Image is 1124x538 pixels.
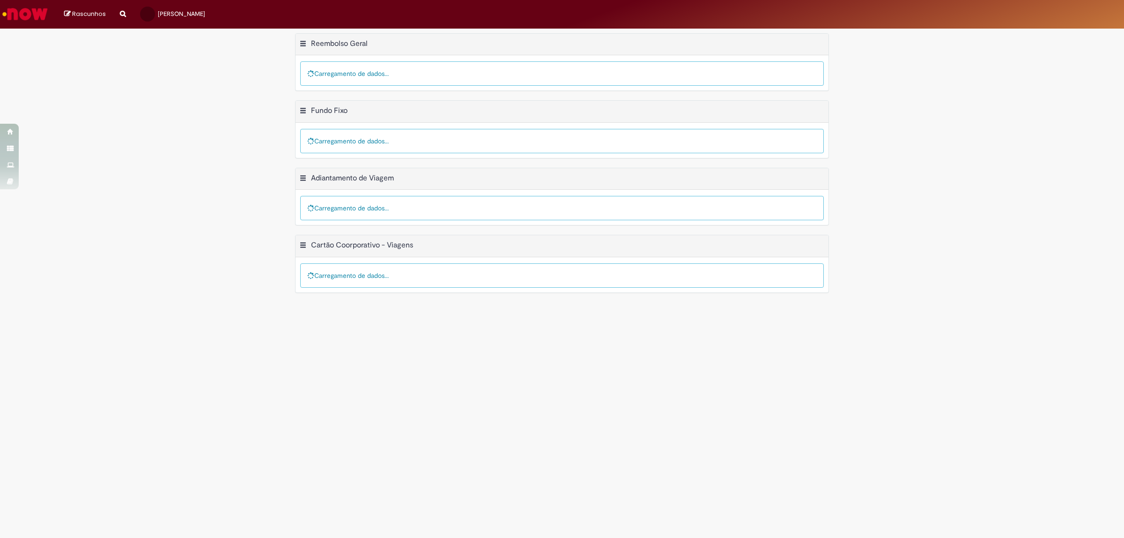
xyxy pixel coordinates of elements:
[1,5,49,23] img: ServiceNow
[300,61,824,86] div: Carregamento de dados...
[300,196,824,220] div: Carregamento de dados...
[299,106,307,118] button: Fundo Fixo Menu de contexto
[299,39,307,51] button: Reembolso Geral Menu de contexto
[300,129,824,153] div: Carregamento de dados...
[311,173,394,183] h2: Adiantamento de Viagem
[72,9,106,18] span: Rascunhos
[300,263,824,288] div: Carregamento de dados...
[64,10,106,19] a: Rascunhos
[158,10,205,18] span: [PERSON_NAME]
[299,240,307,253] button: Cartão Coorporativo - Viagens Menu de contexto
[311,106,348,115] h2: Fundo Fixo
[311,39,368,48] h2: Reembolso Geral
[311,241,413,250] h2: Cartão Coorporativo - Viagens
[299,173,307,186] button: Adiantamento de Viagem Menu de contexto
